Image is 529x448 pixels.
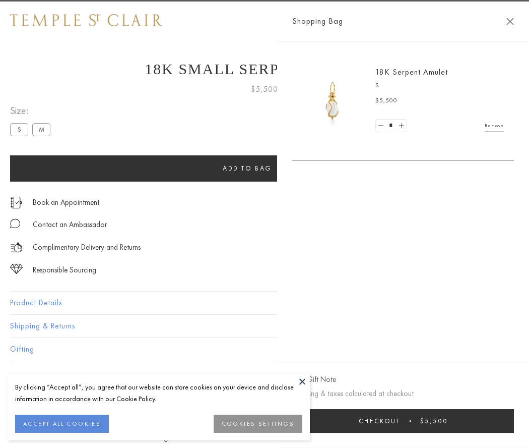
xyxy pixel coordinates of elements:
[376,120,386,132] a: Set quantity to 0
[292,15,343,28] span: Shopping Bag
[214,415,302,433] button: COOKIES SETTINGS
[10,315,519,338] button: Shipping & Returns
[10,292,519,314] button: Product Details
[33,241,141,254] p: Complimentary Delivery and Returns
[10,338,519,361] button: Gifting
[485,120,504,131] a: Remove
[33,264,96,276] div: Responsible Sourcing
[10,155,485,182] button: Add to bag
[10,14,162,26] img: Temple St. Clair
[223,164,272,173] span: Add to bag
[10,264,23,274] img: icon_sourcing.svg
[10,123,28,136] label: S
[396,120,406,132] a: Set quantity to 2
[33,197,99,208] a: Book an Appointment
[10,197,22,208] img: icon_appointment.svg
[292,409,514,433] button: Checkout $5,500
[420,417,448,425] span: $5,500
[506,18,514,25] button: Close Shopping Bag
[32,123,50,136] label: M
[10,218,20,229] img: MessageIcon-01_2.svg
[375,81,504,91] p: S
[292,387,514,400] p: Shipping & taxes calculated at checkout
[359,417,401,425] span: Checkout
[375,96,398,106] span: $5,500
[15,381,302,405] div: By clicking “Accept all”, you agree that our website can store cookies on your device and disclos...
[251,83,278,96] span: $5,500
[15,415,109,433] button: ACCEPT ALL COOKIES
[10,241,23,254] img: icon_delivery.svg
[302,71,363,131] img: P51836-E11SERPPV
[292,373,336,386] button: Add Gift Note
[33,218,107,231] div: Contact an Ambassador
[10,61,519,78] h1: 18K Small Serpent Amulet
[375,67,448,77] a: 18K Serpent Amulet
[10,102,54,119] span: Size:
